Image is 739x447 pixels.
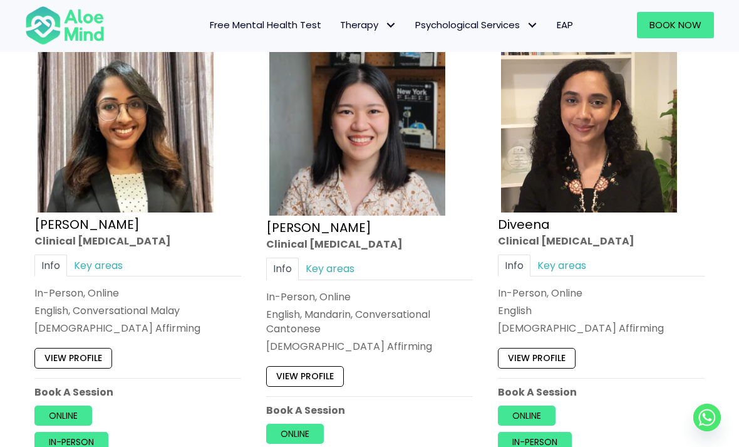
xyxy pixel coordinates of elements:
p: English, Conversational Malay [34,303,241,318]
a: Info [266,258,299,280]
img: Aloe mind Logo [25,5,105,45]
a: Online [34,406,92,426]
a: Info [34,255,67,276]
a: Info [498,255,530,276]
a: Book Now [637,12,714,38]
img: croped-Anita_Profile-photo-300×300 [38,36,214,213]
div: [DEMOGRAPHIC_DATA] Affirming [498,321,705,335]
div: Clinical [MEDICAL_DATA] [266,237,473,251]
div: In-Person, Online [498,286,705,300]
span: Book Now [649,18,701,31]
div: Clinical [MEDICAL_DATA] [34,234,241,248]
a: Online [498,406,556,426]
a: Key areas [530,255,593,276]
p: English [498,303,705,318]
a: Key areas [299,258,361,280]
p: Book A Session [498,385,705,399]
nav: Menu [117,12,582,38]
a: View profile [498,349,576,369]
span: Psychological Services [415,18,538,31]
span: Free Mental Health Test [210,18,321,31]
a: View profile [266,367,344,387]
a: Diveena [498,216,550,233]
div: In-Person, Online [266,290,473,304]
a: View profile [34,349,112,369]
img: IMG_1660 – Diveena Nair [501,36,677,213]
a: Whatsapp [693,404,721,431]
div: [DEMOGRAPHIC_DATA] Affirming [266,339,473,354]
a: Psychological ServicesPsychological Services: submenu [406,12,547,38]
span: Therapy: submenu [381,16,400,34]
a: EAP [547,12,582,38]
span: Therapy [340,18,396,31]
a: [PERSON_NAME] [34,216,140,233]
div: In-Person, Online [34,286,241,300]
a: Key areas [67,255,130,276]
span: Psychological Services: submenu [523,16,541,34]
a: Online [266,424,324,444]
p: Book A Session [34,385,241,399]
div: [DEMOGRAPHIC_DATA] Affirming [34,321,241,335]
span: EAP [557,18,573,31]
a: [PERSON_NAME] [266,219,371,236]
p: Book A Session [266,403,473,418]
img: Chen-Wen-profile-photo [269,36,445,216]
a: TherapyTherapy: submenu [331,12,406,38]
a: Free Mental Health Test [200,12,331,38]
p: English, Mandarin, Conversational Cantonese [266,307,473,336]
div: Clinical [MEDICAL_DATA] [498,234,705,248]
